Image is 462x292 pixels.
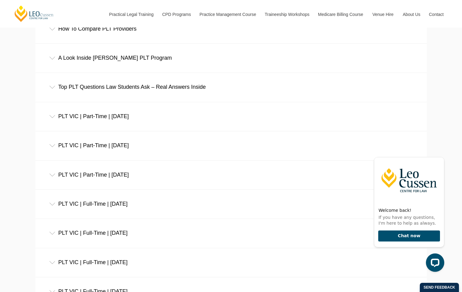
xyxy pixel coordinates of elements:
a: CPD Programs [157,1,195,28]
a: Venue Hire [368,1,398,28]
a: Medicare Billing Course [313,1,368,28]
a: [PERSON_NAME] Centre for Law [14,5,54,22]
a: Contact [424,1,448,28]
div: PLT VIC | Full-Time | [DATE] [35,190,427,218]
a: About Us [398,1,424,28]
iframe: LiveChat chat widget [369,146,447,277]
div: A Look Inside [PERSON_NAME] PLT Program [35,44,427,72]
div: PLT VIC | Part-Time | [DATE] [35,102,427,131]
div: How To Compare PLT Providers [35,15,427,43]
div: PLT VIC | Part-Time | [DATE] [35,161,427,189]
a: Practice Management Course [195,1,260,28]
div: PLT VIC | Full-Time | [DATE] [35,248,427,277]
a: Traineeship Workshops [260,1,313,28]
div: PLT VIC | Part-Time | [DATE] [35,131,427,160]
a: Practical Legal Training [105,1,158,28]
div: Top PLT Questions Law Students Ask – Real Answers Inside [35,73,427,101]
div: PLT VIC | Full-Time | [DATE] [35,219,427,247]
